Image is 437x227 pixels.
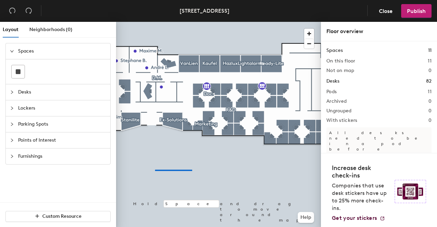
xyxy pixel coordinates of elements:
[379,8,393,14] span: Close
[332,215,377,221] span: Get your stickers
[326,27,432,36] div: Floor overview
[395,180,426,203] img: Sticker logo
[3,27,18,32] span: Layout
[373,4,398,18] button: Close
[426,77,432,85] h1: 82
[18,84,106,100] span: Desks
[326,47,343,54] h1: Spaces
[298,212,314,223] button: Help
[326,99,347,104] h2: Archived
[29,27,72,32] span: Neighborhoods (0)
[428,47,432,54] h1: 11
[10,122,14,126] span: collapsed
[326,58,355,64] h2: On this floor
[428,99,432,104] h2: 0
[10,138,14,142] span: collapsed
[332,215,385,222] a: Get your stickers
[18,116,106,132] span: Parking Spots
[401,4,432,18] button: Publish
[10,154,14,158] span: collapsed
[428,58,432,64] h2: 11
[18,132,106,148] span: Points of Interest
[180,6,229,15] div: [STREET_ADDRESS]
[428,108,432,114] h2: 0
[326,89,337,95] h2: Pods
[18,43,106,59] span: Spaces
[10,90,14,94] span: collapsed
[332,164,391,179] h4: Increase desk check-ins
[326,118,357,123] h2: With stickers
[10,49,14,53] span: expanded
[5,4,19,18] button: Undo (⌘ + Z)
[428,89,432,95] h2: 11
[18,148,106,164] span: Furnishings
[5,211,111,222] button: Custom Resource
[10,106,14,110] span: collapsed
[326,68,354,73] h2: Not on map
[428,118,432,123] h2: 0
[428,68,432,73] h2: 0
[22,4,36,18] button: Redo (⌘ + ⇧ + Z)
[332,182,391,212] p: Companies that use desk stickers have up to 25% more check-ins.
[42,213,82,219] span: Custom Resource
[407,8,426,14] span: Publish
[326,108,352,114] h2: Ungrouped
[326,77,339,85] h1: Desks
[18,100,106,116] span: Lockers
[326,127,432,160] p: All desks need to be in a pod before saving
